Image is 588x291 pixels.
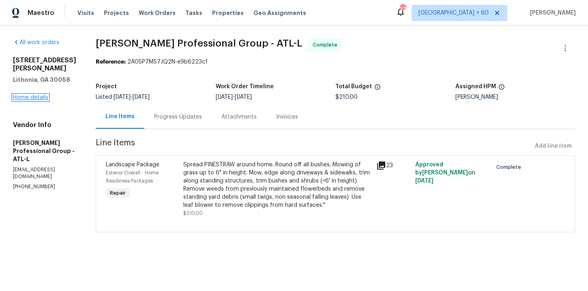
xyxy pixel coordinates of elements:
h5: Assigned HPM [455,84,496,89]
div: Attachments [221,113,257,121]
span: [PERSON_NAME] Professional Group - ATL-L [96,38,302,48]
span: [DATE] [133,94,150,100]
span: Exterior Overall - Home Readiness Packages [106,170,159,183]
h5: Work Order Timeline [216,84,274,89]
span: Properties [212,9,244,17]
span: Complete [496,163,524,171]
div: [PERSON_NAME] [455,94,575,100]
div: Spread PINESTRAW around home. Round off all bushes. Mowing of grass up to 6" in height. Mow, edge... [183,161,372,209]
span: The total cost of line items that have been proposed by Opendoor. This sum includes line items th... [374,84,381,94]
h4: Vendor Info [13,121,76,129]
span: [PERSON_NAME] [527,9,576,17]
span: Approved by [PERSON_NAME] on [415,162,475,184]
span: Landscape Package [106,162,159,168]
b: Reference: [96,59,126,65]
span: Listed [96,94,150,100]
span: Repair [107,189,129,197]
span: Projects [104,9,129,17]
span: Visits [77,9,94,17]
span: Work Orders [139,9,176,17]
p: [PHONE_NUMBER] [13,183,76,190]
span: - [114,94,150,100]
span: [DATE] [216,94,233,100]
span: [DATE] [415,178,433,184]
div: Progress Updates [154,113,202,121]
span: [GEOGRAPHIC_DATA] + 60 [418,9,489,17]
span: The hpm assigned to this work order. [498,84,505,94]
span: [DATE] [114,94,131,100]
span: Maestro [28,9,54,17]
div: Invoices [276,113,298,121]
h2: [STREET_ADDRESS][PERSON_NAME] [13,56,76,72]
span: Line Items [96,139,532,154]
span: Tasks [185,10,202,16]
a: All work orders [13,40,59,45]
span: Complete [313,41,341,49]
h5: Lithonia, GA 30058 [13,76,76,84]
h5: Project [96,84,117,89]
span: [DATE] [235,94,252,100]
h5: Total Budget [335,84,372,89]
div: Line Items [105,113,135,121]
span: $210.00 [183,211,203,216]
a: Home details [13,95,48,100]
div: 575 [400,5,406,13]
h5: [PERSON_NAME] Professional Group - ATL-L [13,139,76,163]
span: $210.00 [335,94,358,100]
div: 23 [376,161,410,170]
div: 2A05P7MS7JQ2N-e9b6223c1 [96,58,575,66]
span: Geo Assignments [253,9,306,17]
p: [EMAIL_ADDRESS][DOMAIN_NAME] [13,166,76,180]
span: - [216,94,252,100]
